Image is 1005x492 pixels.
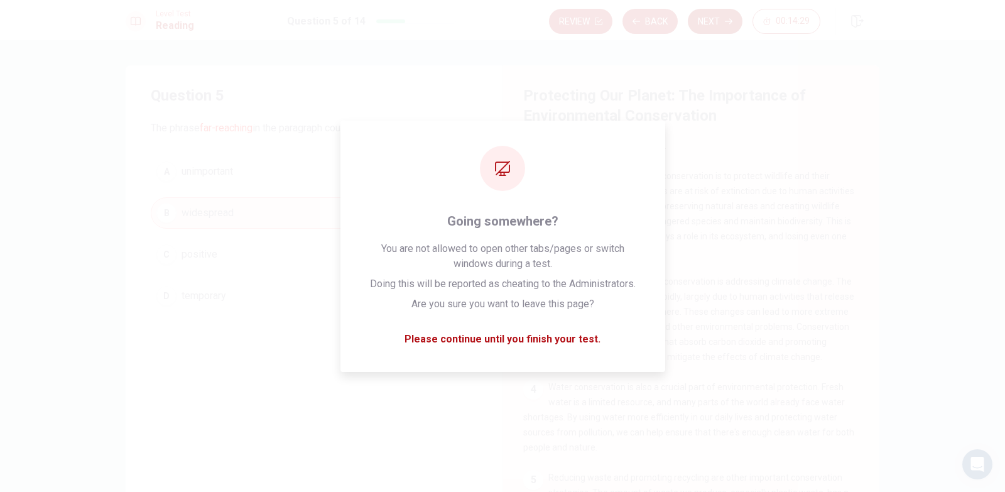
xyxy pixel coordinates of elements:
div: 5 [523,470,543,490]
span: positive [182,247,217,262]
font: far-reaching [200,122,253,134]
div: 3 [523,274,543,294]
span: widespread [182,205,234,221]
h4: Question 5 [151,85,477,106]
button: 00:14:29 [752,9,820,34]
span: unimportant [182,164,233,179]
button: Aunimportant [151,156,477,187]
span: Level Test [156,9,194,18]
div: 2 [523,168,543,189]
div: B [156,203,177,223]
div: C [156,244,177,265]
span: Water conservation is also a crucial part of environmental protection. Fresh water is a limited r... [523,382,854,452]
span: Another important aspect of conservation is addressing climate change. The Earth's climate is cha... [523,276,854,362]
button: Next [688,9,742,34]
span: 00:14:29 [776,16,810,26]
h1: Reading [156,18,194,33]
button: Back [622,9,678,34]
button: Bwidespread [151,197,477,229]
button: Review [549,9,612,34]
div: 4 [523,380,543,400]
div: Open Intercom Messenger [962,449,992,479]
span: temporary [182,288,226,303]
button: Dtemporary [151,280,477,312]
div: D [156,286,177,306]
h4: Protecting Our Planet: The Importance of Environmental Conservation [523,85,856,126]
span: One of the main reasons for conservation is to protect wildlife and their habitats. Many animal s... [523,171,854,256]
font: far-reaching [559,246,609,256]
h1: Question 5 of 14 [287,14,366,29]
div: A [156,161,177,182]
span: The phrase in the paragraph could best be replaced by: [151,121,477,136]
button: Cpositive [151,239,477,270]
